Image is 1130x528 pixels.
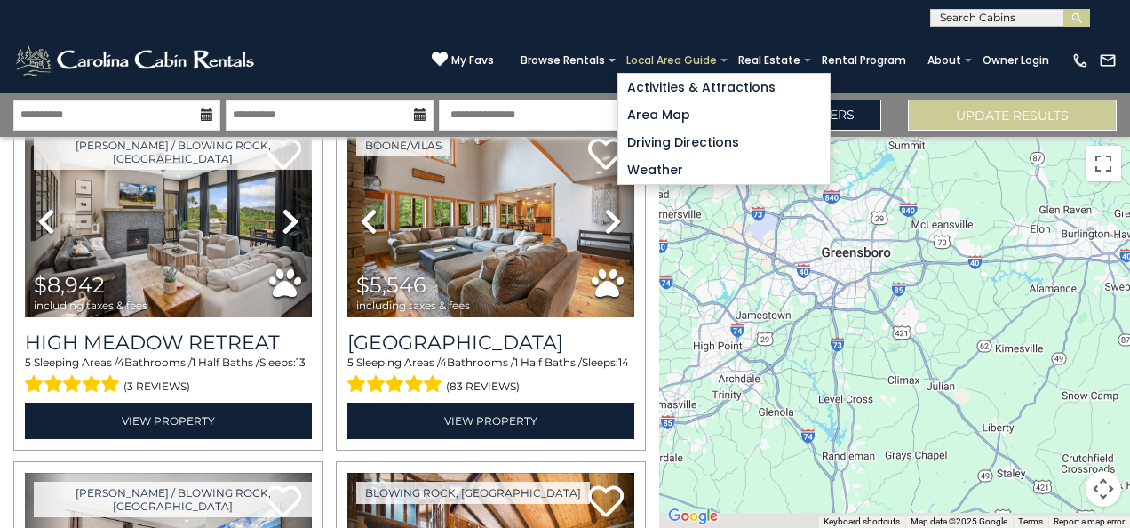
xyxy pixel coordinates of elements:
a: Open this area in Google Maps (opens a new window) [664,505,722,528]
a: View Property [25,403,312,439]
span: 5 [25,356,31,369]
a: High Meadow Retreat [25,331,312,355]
button: Map camera controls [1086,471,1121,507]
span: (3 reviews) [123,375,190,398]
a: Browse Rentals [512,48,614,73]
a: Area Map [618,101,830,129]
span: 1 Half Baths / [192,356,259,369]
span: 4 [440,356,447,369]
a: Local Area Guide [617,48,726,73]
span: including taxes & fees [34,300,147,311]
button: Update Results [908,100,1117,131]
img: mail-regular-white.png [1099,52,1117,69]
div: Sleeping Areas / Bathrooms / Sleeps: [25,355,312,397]
a: View Property [347,403,634,439]
span: (83 reviews) [446,375,520,398]
img: Google [664,505,722,528]
span: 13 [296,356,306,369]
span: $5,546 [356,272,426,298]
span: Map data ©2025 Google [911,516,1007,526]
a: Rental Program [813,48,915,73]
a: Add to favorites [588,136,624,174]
button: Toggle fullscreen view [1086,146,1121,181]
span: My Favs [451,52,494,68]
a: Terms (opens in new tab) [1018,516,1043,526]
img: thumbnail_164745638.jpeg [25,125,312,317]
a: My Favs [432,51,494,69]
a: [PERSON_NAME] / Blowing Rock, [GEOGRAPHIC_DATA] [34,134,312,170]
a: Boone/Vilas [356,134,450,156]
span: $8,942 [34,272,105,298]
img: thumbnail_163275689.jpeg [347,125,634,317]
span: 14 [618,356,629,369]
a: Driving Directions [618,129,830,156]
a: About [919,48,970,73]
a: [PERSON_NAME] / Blowing Rock, [GEOGRAPHIC_DATA] [34,482,312,517]
a: Add to favorites [588,484,624,522]
img: phone-regular-white.png [1071,52,1089,69]
span: 1 Half Baths / [514,356,582,369]
a: Report a map error [1054,516,1125,526]
a: Real Estate [729,48,809,73]
a: Blowing Rock, [GEOGRAPHIC_DATA] [356,482,590,504]
h3: Stone Mountain Lodge [347,331,634,355]
a: [GEOGRAPHIC_DATA] [347,331,634,355]
span: including taxes & fees [356,300,470,311]
a: Activities & Attractions [618,74,830,101]
button: Keyboard shortcuts [824,516,900,528]
div: Sleeping Areas / Bathrooms / Sleeps: [347,355,634,397]
a: Weather [618,156,830,184]
span: 4 [117,356,124,369]
img: White-1-2.png [13,43,259,78]
a: Owner Login [974,48,1058,73]
span: 5 [347,356,354,369]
